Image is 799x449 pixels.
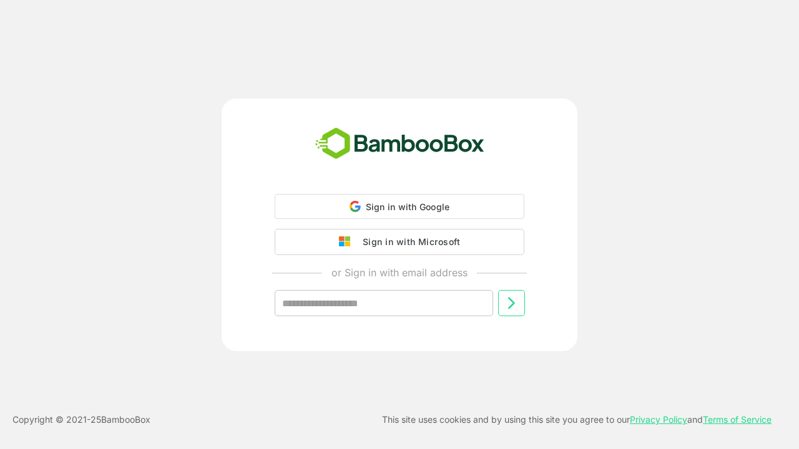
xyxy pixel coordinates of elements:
a: Privacy Policy [630,414,687,425]
div: Sign in with Google [275,194,524,219]
p: This site uses cookies and by using this site you agree to our and [382,412,772,427]
div: Sign in with Microsoft [356,234,460,250]
span: Sign in with Google [366,201,450,212]
p: or Sign in with email address [331,265,468,280]
img: bamboobox [308,123,491,165]
button: Sign in with Microsoft [275,229,524,255]
img: google [339,236,356,248]
p: Copyright © 2021- 25 BambooBox [12,412,150,427]
a: Terms of Service [703,414,772,425]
